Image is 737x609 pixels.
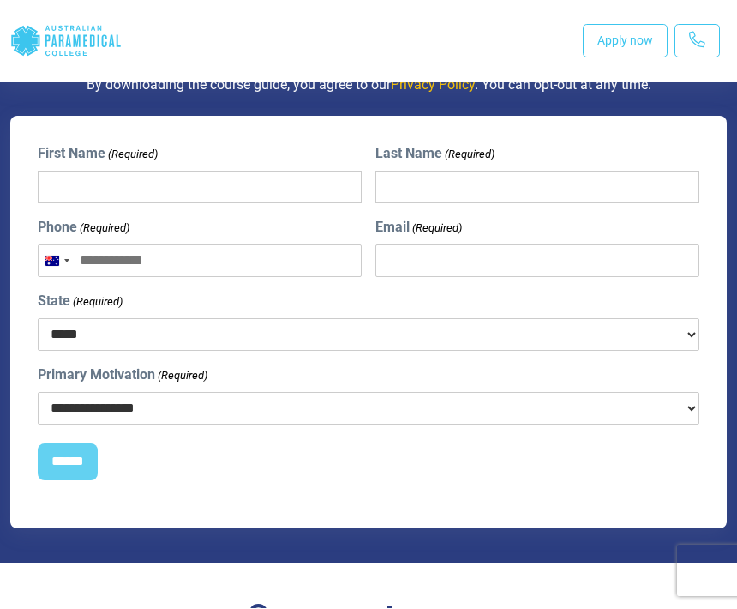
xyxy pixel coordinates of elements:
label: Phone [38,218,129,238]
a: Privacy Policy [391,77,475,93]
label: Email [375,218,462,238]
p: By downloading the course guide, you agree to our . You can opt-out at any time. [10,75,727,96]
span: (Required) [443,147,494,164]
button: Selected country [39,246,75,277]
span: (Required) [157,368,208,385]
label: Primary Motivation [38,365,207,386]
label: First Name [38,144,158,165]
a: Apply now [583,25,668,58]
label: State [38,292,123,312]
label: Last Name [375,144,494,165]
span: (Required) [410,220,462,238]
span: (Required) [72,294,123,311]
div: Australian Paramedical College [10,14,122,69]
span: (Required) [79,220,130,238]
span: (Required) [107,147,159,164]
